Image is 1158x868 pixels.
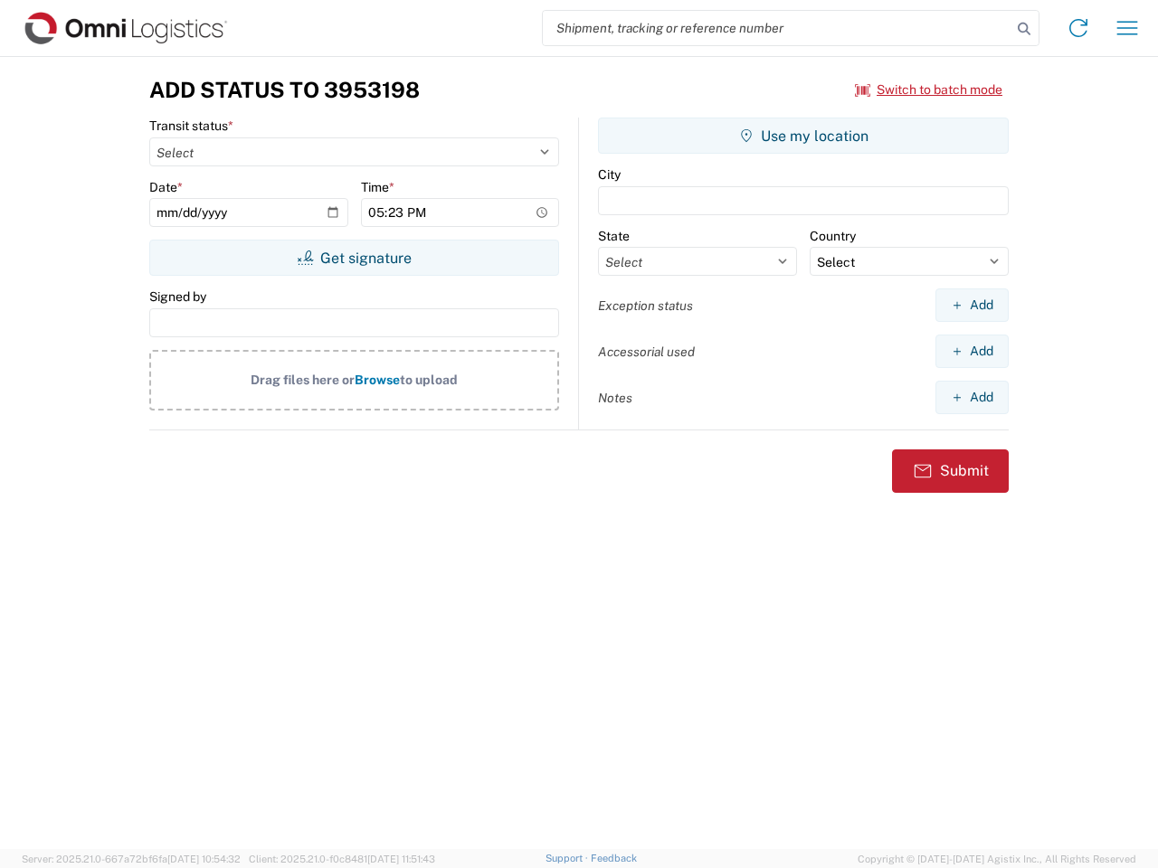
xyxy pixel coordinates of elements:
[855,75,1002,105] button: Switch to batch mode
[892,449,1009,493] button: Submit
[367,854,435,864] span: [DATE] 11:51:43
[598,166,621,183] label: City
[249,854,435,864] span: Client: 2025.21.0-f0c8481
[355,373,400,387] span: Browse
[543,11,1011,45] input: Shipment, tracking or reference number
[149,118,233,134] label: Transit status
[546,853,591,863] a: Support
[400,373,458,387] span: to upload
[251,373,355,387] span: Drag files here or
[149,288,206,305] label: Signed by
[167,854,241,864] span: [DATE] 10:54:32
[935,381,1009,414] button: Add
[149,179,183,195] label: Date
[598,228,630,244] label: State
[591,853,637,863] a: Feedback
[598,344,695,360] label: Accessorial used
[598,118,1009,154] button: Use my location
[935,288,1009,322] button: Add
[598,390,632,406] label: Notes
[935,335,1009,368] button: Add
[149,240,559,276] button: Get signature
[149,77,420,103] h3: Add Status to 3953198
[810,228,856,244] label: Country
[858,851,1136,867] span: Copyright © [DATE]-[DATE] Agistix Inc., All Rights Reserved
[361,179,394,195] label: Time
[598,297,693,314] label: Exception status
[22,854,241,864] span: Server: 2025.21.0-667a72bf6fa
